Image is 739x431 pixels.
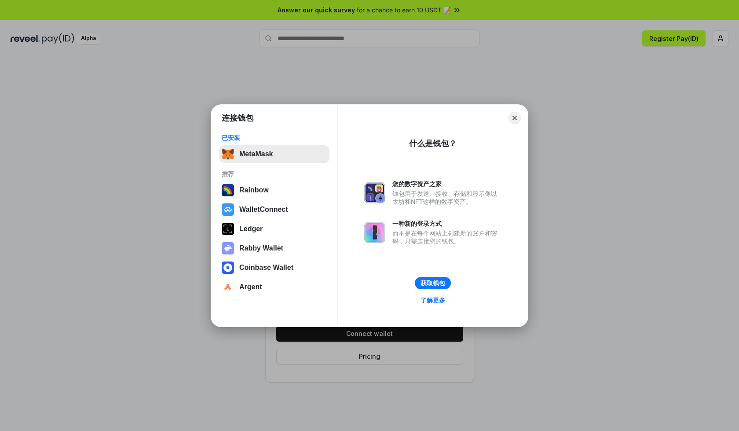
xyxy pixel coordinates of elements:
[239,150,273,158] div: MetaMask
[219,278,329,296] button: Argent
[392,190,501,206] div: 钱包用于发送、接收、存储和显示像以太坊和NFT这样的数字资产。
[219,201,329,218] button: WalletConnect
[222,113,253,123] h1: 连接钱包
[222,170,327,178] div: 推荐
[222,242,234,254] img: svg+xml,%3Csvg%20xmlns%3D%22http%3A%2F%2Fwww.w3.org%2F2000%2Fsvg%22%20fill%3D%22none%22%20viewBox...
[239,186,269,194] div: Rainbow
[222,262,234,274] img: svg+xml,%3Csvg%20width%3D%2228%22%20height%3D%2228%22%20viewBox%3D%220%200%2028%2028%22%20fill%3D...
[415,295,450,306] a: 了解更多
[392,229,501,245] div: 而不是在每个网站上创建新的账户和密码，只需连接您的钱包。
[392,180,501,188] div: 您的数字资产之家
[392,220,501,228] div: 一种新的登录方式
[239,283,262,291] div: Argent
[239,264,293,272] div: Coinbase Wallet
[239,206,288,214] div: WalletConnect
[219,181,329,199] button: Rainbow
[421,279,445,287] div: 获取钱包
[222,223,234,235] img: svg+xml,%3Csvg%20xmlns%3D%22http%3A%2F%2Fwww.w3.org%2F2000%2Fsvg%22%20width%3D%2228%22%20height%3...
[222,134,327,142] div: 已安装
[509,112,521,124] button: Close
[239,225,263,233] div: Ledger
[219,259,329,276] button: Coinbase Wallet
[222,148,234,160] img: svg+xml,%3Csvg%20fill%3D%22none%22%20height%3D%2233%22%20viewBox%3D%220%200%2035%2033%22%20width%...
[421,296,445,304] div: 了解更多
[364,222,385,243] img: svg+xml,%3Csvg%20xmlns%3D%22http%3A%2F%2Fwww.w3.org%2F2000%2Fsvg%22%20fill%3D%22none%22%20viewBox...
[409,138,457,149] div: 什么是钱包？
[364,182,385,203] img: svg+xml,%3Csvg%20xmlns%3D%22http%3A%2F%2Fwww.w3.org%2F2000%2Fsvg%22%20fill%3D%22none%22%20viewBox...
[415,277,451,289] button: 获取钱包
[239,244,283,252] div: Rabby Wallet
[222,184,234,196] img: svg+xml,%3Csvg%20width%3D%22120%22%20height%3D%22120%22%20viewBox%3D%220%200%20120%20120%22%20fil...
[222,281,234,293] img: svg+xml,%3Csvg%20width%3D%2228%22%20height%3D%2228%22%20viewBox%3D%220%200%2028%2028%22%20fill%3D...
[219,239,329,257] button: Rabby Wallet
[219,145,329,163] button: MetaMask
[219,220,329,238] button: Ledger
[222,203,234,216] img: svg+xml,%3Csvg%20width%3D%2228%22%20height%3D%2228%22%20viewBox%3D%220%200%2028%2028%22%20fill%3D...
